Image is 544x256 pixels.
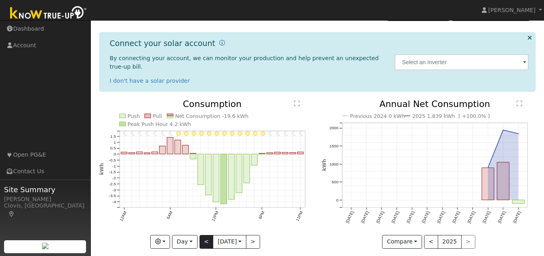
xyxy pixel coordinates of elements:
[497,162,509,200] rect: onclick=""
[112,176,116,180] text: -2
[176,131,181,136] i: 7AM - Clear
[276,131,280,136] i: 8PM - Clear
[512,211,522,224] text: [DATE]
[321,159,327,171] text: kWh
[482,168,494,200] rect: onclick=""
[517,132,520,136] circle: onclick=""
[294,100,300,107] text: 
[382,235,422,249] button: Compare
[112,164,116,168] text: -1
[109,170,116,174] text: -1.5
[267,153,273,154] rect: onclick=""
[153,113,162,119] text: Pull
[246,235,260,249] button: >
[109,182,116,186] text: -2.5
[4,201,86,218] div: Clovis, [GEOGRAPHIC_DATA]
[253,131,258,136] i: 5PM - Clear
[259,153,265,154] rect: onclick=""
[109,158,116,162] text: -0.5
[251,154,257,166] rect: onclick=""
[4,195,86,204] div: [PERSON_NAME]
[438,235,462,249] button: 2025
[259,154,265,155] rect: onclick=""
[110,134,116,138] text: 1.5
[466,211,476,224] text: [DATE]
[128,113,140,119] text: Push
[42,243,48,249] img: retrieve
[350,113,405,119] text: Previous 2024 0 kWh
[175,113,249,119] text: Net Consumption -19.6 kWh
[222,131,227,136] i: 1PM - Clear
[166,211,173,220] text: 6AM
[121,152,127,154] rect: onclick=""
[488,7,536,13] span: [PERSON_NAME]
[236,154,242,193] rect: onclick=""
[6,4,91,23] img: Know True-Up
[109,194,116,198] text: -3.5
[228,154,234,200] rect: onclick=""
[214,131,219,136] i: 12PM - Clear
[421,211,430,224] text: [DATE]
[205,154,211,195] rect: onclick=""
[161,131,165,136] i: 5AM - Clear
[128,153,134,154] rect: onclick=""
[395,54,529,70] input: Select an Inverter
[512,200,525,204] rect: onclick=""
[169,131,173,136] i: 6AM - Clear
[379,99,490,109] text: Annual Net Consumption
[159,146,165,154] rect: onclick=""
[406,211,415,224] text: [DATE]
[184,131,189,136] i: 8AM - Clear
[199,131,204,136] i: 10AM - Clear
[110,39,215,48] h1: Connect your solar account
[113,152,116,157] text: 0
[517,100,522,107] text: 
[486,166,489,170] circle: onclick=""
[237,131,242,136] i: 3PM - Clear
[284,131,288,136] i: 9PM - Clear
[502,129,505,132] circle: onclick=""
[130,131,134,136] i: 1AM - Clear
[191,131,196,136] i: 9AM - Clear
[112,188,116,192] text: -3
[110,78,190,84] a: I don't have a solar provider
[207,131,212,136] i: 11AM - Clear
[113,140,116,145] text: 1
[360,211,370,224] text: [DATE]
[412,113,490,119] text: 2025 1,839 kWh [ +100.0% ]
[172,235,197,249] button: Day
[182,145,188,154] rect: onclick=""
[167,138,173,154] rect: onclick=""
[244,154,250,183] rect: onclick=""
[128,121,191,127] text: Peak Push Hour 4.2 kWh
[345,211,354,224] text: [DATE]
[221,154,227,204] rect: onclick=""
[230,131,235,136] i: 2PM - Clear
[245,131,250,136] i: 4PM - Clear
[153,131,158,136] i: 4AM - Clear
[391,211,400,224] text: [DATE]
[123,131,127,136] i: 12AM - Clear
[4,184,86,195] span: Site Summary
[144,153,150,154] rect: onclick=""
[110,146,116,151] text: 0.5
[200,235,214,249] button: <
[282,153,288,154] rect: onclick=""
[174,140,181,154] rect: onclick=""
[332,180,338,185] text: 500
[290,153,296,154] rect: onclick=""
[292,131,296,136] i: 10PM - Clear
[136,152,142,154] rect: onclick=""
[452,211,461,224] text: [DATE]
[151,152,158,154] rect: onclick=""
[297,152,303,154] rect: onclick=""
[190,153,196,154] rect: onclick=""
[213,154,219,202] rect: onclick=""
[99,163,105,175] text: kWh
[436,211,445,224] text: [DATE]
[110,55,379,70] span: By connecting your account, we can monitor your production and help prevent an unexpected true-up...
[8,211,15,217] a: Map
[295,211,304,222] text: 11PM
[375,211,384,224] text: [DATE]
[258,211,265,220] text: 6PM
